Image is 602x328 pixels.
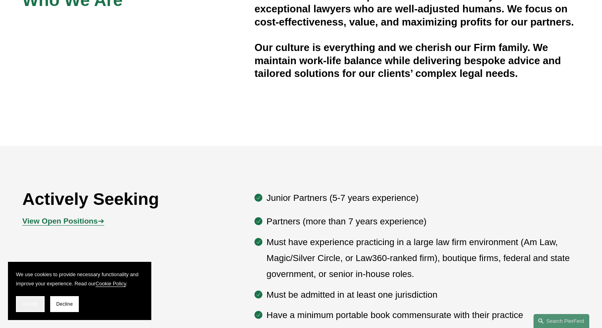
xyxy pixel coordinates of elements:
[266,190,580,206] p: Junior Partners (5-7 years experience)
[50,296,79,312] button: Decline
[22,217,104,225] a: View Open Positions➔
[8,262,151,320] section: Cookie banner
[16,270,143,288] p: We use cookies to provide necessary functionality and improve your experience. Read our .
[16,296,45,312] button: Accept
[22,217,104,225] span: ➔
[22,217,98,225] strong: View Open Positions
[266,234,580,283] p: Must have experience practicing in a large law firm environment (Am Law, Magic/Silver Circle, or ...
[266,307,580,323] p: Have a minimum portable book commensurate with their practice
[22,189,208,209] h2: Actively Seeking
[96,281,126,287] a: Cookie Policy
[266,287,580,303] p: Must be admitted in at least one jurisdiction
[534,314,589,328] a: Search this site
[266,214,580,230] p: Partners (more than 7 years experience)
[23,301,38,307] span: Accept
[56,301,73,307] span: Decline
[254,41,580,80] h4: Our culture is everything and we cherish our Firm family. We maintain work-life balance while del...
